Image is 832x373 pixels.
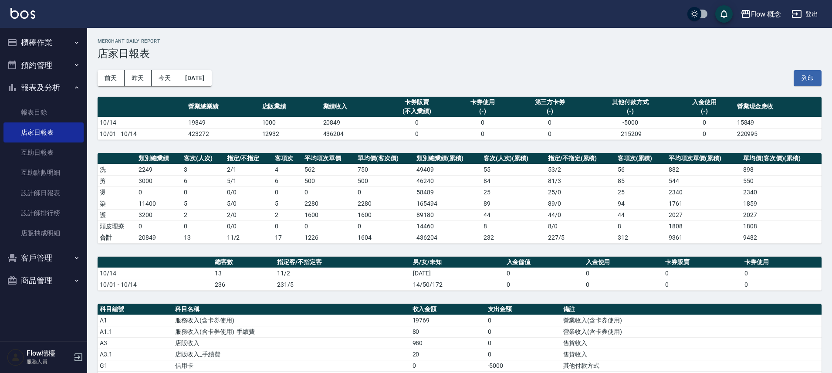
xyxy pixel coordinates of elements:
[481,153,546,164] th: 客次(人次)(累積)
[741,232,822,243] td: 9482
[666,153,741,164] th: 平均項次單價(累積)
[98,70,125,86] button: 前天
[481,198,546,209] td: 89
[486,315,561,326] td: 0
[410,315,486,326] td: 19769
[182,232,225,243] td: 13
[584,257,663,268] th: 入金使用
[676,107,733,116] div: (-)
[355,232,414,243] td: 1604
[384,98,450,107] div: 卡券販賣
[414,232,481,243] td: 436204
[3,183,84,203] a: 設計師日報表
[561,360,822,371] td: 其他付款方式
[98,164,136,175] td: 洗
[321,97,382,117] th: 業績收入
[186,117,260,128] td: 19849
[3,247,84,269] button: 客戶管理
[751,9,781,20] div: Flow 概念
[355,153,414,164] th: 單均價(客次價)
[225,220,273,232] td: 0 / 0
[504,279,584,290] td: 0
[486,349,561,360] td: 0
[616,232,666,243] td: 312
[182,209,225,220] td: 2
[321,117,382,128] td: 20849
[414,153,481,164] th: 類別總業績(累積)
[302,153,355,164] th: 平均項次單價
[666,232,741,243] td: 9361
[355,220,414,232] td: 0
[182,153,225,164] th: 客次(人次)
[260,97,321,117] th: 店販業績
[513,128,587,139] td: 0
[384,107,450,116] div: (不入業績)
[260,128,321,139] td: 12932
[98,257,822,291] table: a dense table
[3,122,84,142] a: 店家日報表
[616,220,666,232] td: 8
[546,209,616,220] td: 44 / 0
[213,279,275,290] td: 236
[98,220,136,232] td: 頭皮理療
[616,175,666,186] td: 85
[98,304,173,315] th: 科目編號
[546,175,616,186] td: 81 / 3
[589,107,671,116] div: (-)
[561,337,822,349] td: 售貨收入
[27,358,71,366] p: 服務人員
[741,198,822,209] td: 1859
[273,164,302,175] td: 4
[513,117,587,128] td: 0
[3,223,84,243] a: 店販抽成明細
[3,102,84,122] a: 報表目錄
[561,315,822,326] td: 營業收入(含卡券使用)
[486,360,561,371] td: -5000
[414,220,481,232] td: 14460
[98,97,822,140] table: a dense table
[561,326,822,337] td: 營業收入(含卡券使用)
[302,164,355,175] td: 562
[302,220,355,232] td: 0
[98,186,136,198] td: 燙
[616,164,666,175] td: 56
[561,349,822,360] td: 售貨收入
[186,128,260,139] td: 423272
[152,70,179,86] button: 今天
[273,186,302,198] td: 0
[355,209,414,220] td: 1600
[98,326,173,337] td: A1.1
[742,268,822,279] td: 0
[504,268,584,279] td: 0
[666,198,741,209] td: 1761
[302,232,355,243] td: 1226
[735,97,822,117] th: 營業現金應收
[302,175,355,186] td: 500
[741,175,822,186] td: 550
[414,209,481,220] td: 89180
[182,186,225,198] td: 0
[663,257,742,268] th: 卡券販賣
[98,128,186,139] td: 10/01 - 10/14
[136,164,182,175] td: 2249
[273,209,302,220] td: 2
[587,117,673,128] td: -5000
[98,349,173,360] td: A3.1
[454,107,511,116] div: (-)
[98,360,173,371] td: G1
[302,209,355,220] td: 1600
[27,349,71,358] h5: Flow櫃檯
[737,5,785,23] button: Flow 概念
[715,5,733,23] button: save
[666,175,741,186] td: 544
[3,142,84,163] a: 互助日報表
[546,220,616,232] td: 8 / 0
[3,31,84,54] button: 櫃檯作業
[546,153,616,164] th: 指定/不指定(累積)
[355,175,414,186] td: 500
[173,326,410,337] td: 服務收入(含卡券使用)_手續費
[486,326,561,337] td: 0
[136,186,182,198] td: 0
[741,153,822,164] th: 單均價(客次價)(累積)
[382,117,452,128] td: 0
